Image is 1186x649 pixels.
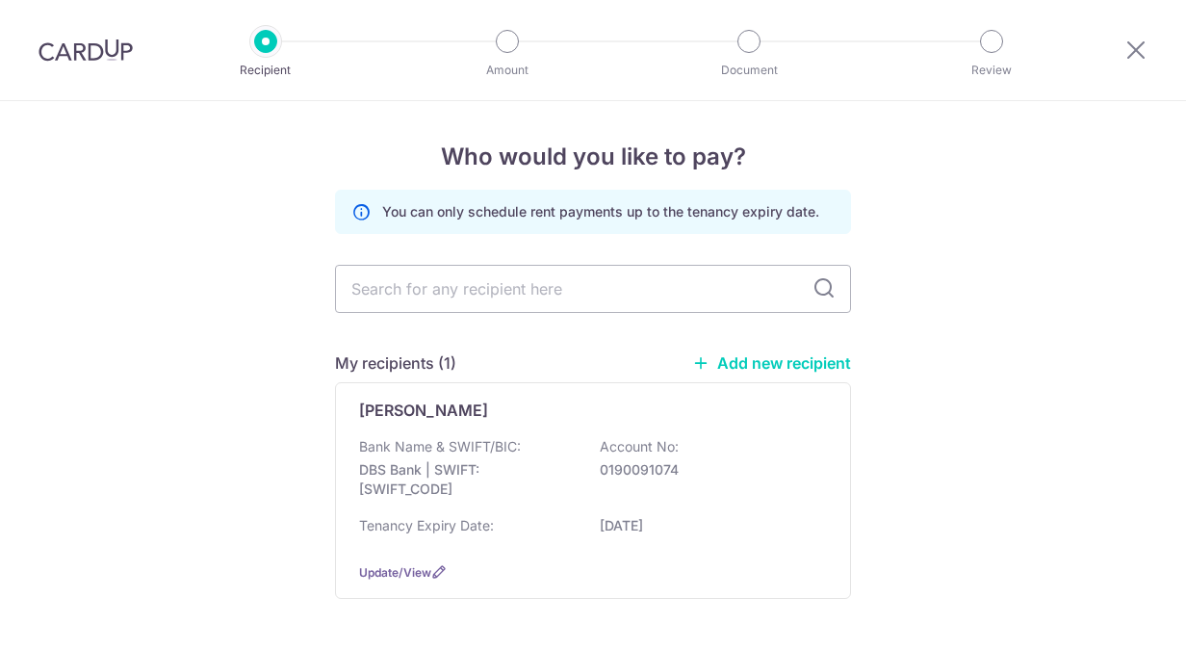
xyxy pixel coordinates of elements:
[600,460,815,480] p: 0190091074
[359,399,488,422] p: [PERSON_NAME]
[920,61,1063,80] p: Review
[382,202,819,221] p: You can only schedule rent payments up to the tenancy expiry date.
[600,437,679,456] p: Account No:
[39,39,133,62] img: CardUp
[359,437,521,456] p: Bank Name & SWIFT/BIC:
[335,265,851,313] input: Search for any recipient here
[335,351,456,375] h5: My recipients (1)
[436,61,579,80] p: Amount
[678,61,820,80] p: Document
[359,565,431,580] a: Update/View
[359,460,575,499] p: DBS Bank | SWIFT: [SWIFT_CODE]
[194,61,337,80] p: Recipient
[692,353,851,373] a: Add new recipient
[335,140,851,174] h4: Who would you like to pay?
[359,516,494,535] p: Tenancy Expiry Date:
[600,516,815,535] p: [DATE]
